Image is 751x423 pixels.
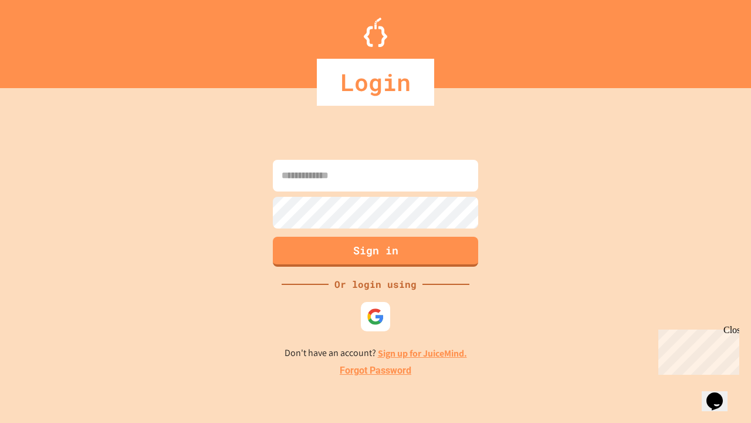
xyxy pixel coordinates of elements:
img: google-icon.svg [367,308,384,325]
div: Or login using [329,277,422,291]
iframe: chat widget [654,325,739,375]
a: Forgot Password [340,364,411,378]
div: Chat with us now!Close [5,5,81,75]
img: Logo.svg [364,18,387,47]
a: Sign up for JuiceMind. [378,347,467,360]
div: Login [317,59,434,106]
iframe: chat widget [702,376,739,411]
p: Don't have an account? [285,346,467,361]
button: Sign in [273,237,478,267]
